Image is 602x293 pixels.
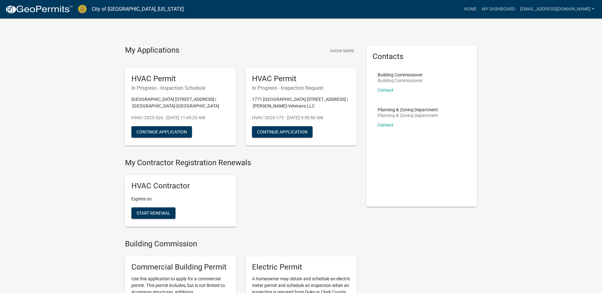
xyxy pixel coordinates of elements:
p: HVAC-2025-175 - [DATE] 9:50:50 AM [252,114,350,121]
h5: HVAC Permit [131,74,230,83]
a: My Dashboard [479,3,518,15]
p: 1771 [GEOGRAPHIC_DATA] [STREET_ADDRESS] | [PERSON_NAME]-Veterans LLC [252,96,350,109]
h4: My Applications [125,46,179,55]
a: Contact [378,88,394,93]
p: Building Commissioner [378,78,423,83]
h5: HVAC Permit [252,74,350,83]
a: [EMAIL_ADDRESS][DOMAIN_NAME] [518,3,597,15]
h6: In Progress - Inspection Schedule [131,85,230,91]
h4: My Contractor Registration Renewals [125,158,357,167]
a: Home [461,3,479,15]
p: Planning & Zoning Department [378,113,438,118]
p: Planning & Zoning Department [378,107,438,112]
img: City of Jeffersonville, Indiana [78,5,87,13]
button: Continue Application [252,126,313,138]
h5: Electric Permit [252,263,350,272]
p: [GEOGRAPHIC_DATA] [STREET_ADDRESS] | [GEOGRAPHIC_DATA]-[GEOGRAPHIC_DATA] [131,96,230,109]
button: Start Renewal [131,207,175,219]
h5: Commercial Building Permit [131,263,230,272]
h5: Contacts [373,52,471,61]
a: Contact [378,122,394,127]
p: Building Commissioner [378,73,423,77]
p: HVAC-2025-326 - [DATE] 11:45:29 AM [131,114,230,121]
button: Show More [327,46,357,56]
button: Continue Application [131,126,192,138]
wm-registration-list-section: My Contractor Registration Renewals [125,158,357,232]
a: City of [GEOGRAPHIC_DATA], [US_STATE] [92,4,184,15]
h5: HVAC Contractor [131,181,230,191]
span: Start Renewal [136,211,170,216]
p: Expires on [131,196,230,202]
h6: In Progress - Inspection Request [252,85,350,91]
h4: Building Commission [125,239,357,249]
